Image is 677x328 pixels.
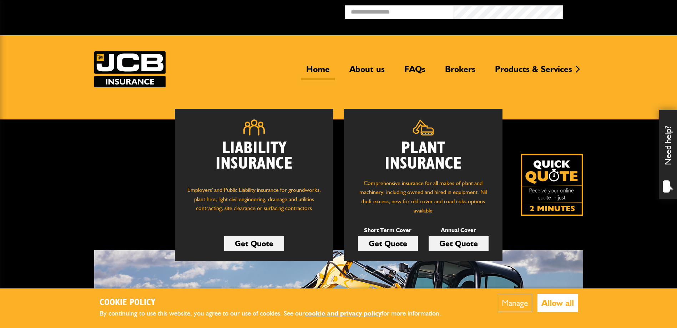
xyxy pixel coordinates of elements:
[429,226,489,235] p: Annual Cover
[521,154,583,216] img: Quick Quote
[563,5,672,16] button: Broker Login
[100,297,453,308] h2: Cookie Policy
[498,294,532,312] button: Manage
[301,64,335,80] a: Home
[659,110,677,199] div: Need help?
[224,236,284,251] a: Get Quote
[440,64,481,80] a: Brokers
[344,64,390,80] a: About us
[429,236,489,251] a: Get Quote
[355,141,492,171] h2: Plant Insurance
[186,185,323,220] p: Employers' and Public Liability insurance for groundworks, plant hire, light civil engineering, d...
[358,236,418,251] a: Get Quote
[490,64,577,80] a: Products & Services
[521,154,583,216] a: Get your insurance quote isn just 2-minutes
[537,294,578,312] button: Allow all
[355,179,492,215] p: Comprehensive insurance for all makes of plant and machinery, including owned and hired in equipm...
[399,64,431,80] a: FAQs
[100,308,453,319] p: By continuing to use this website, you agree to our use of cookies. See our for more information.
[94,51,166,87] img: JCB Insurance Services logo
[358,226,418,235] p: Short Term Cover
[186,141,323,179] h2: Liability Insurance
[305,309,382,317] a: cookie and privacy policy
[94,51,166,87] a: JCB Insurance Services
